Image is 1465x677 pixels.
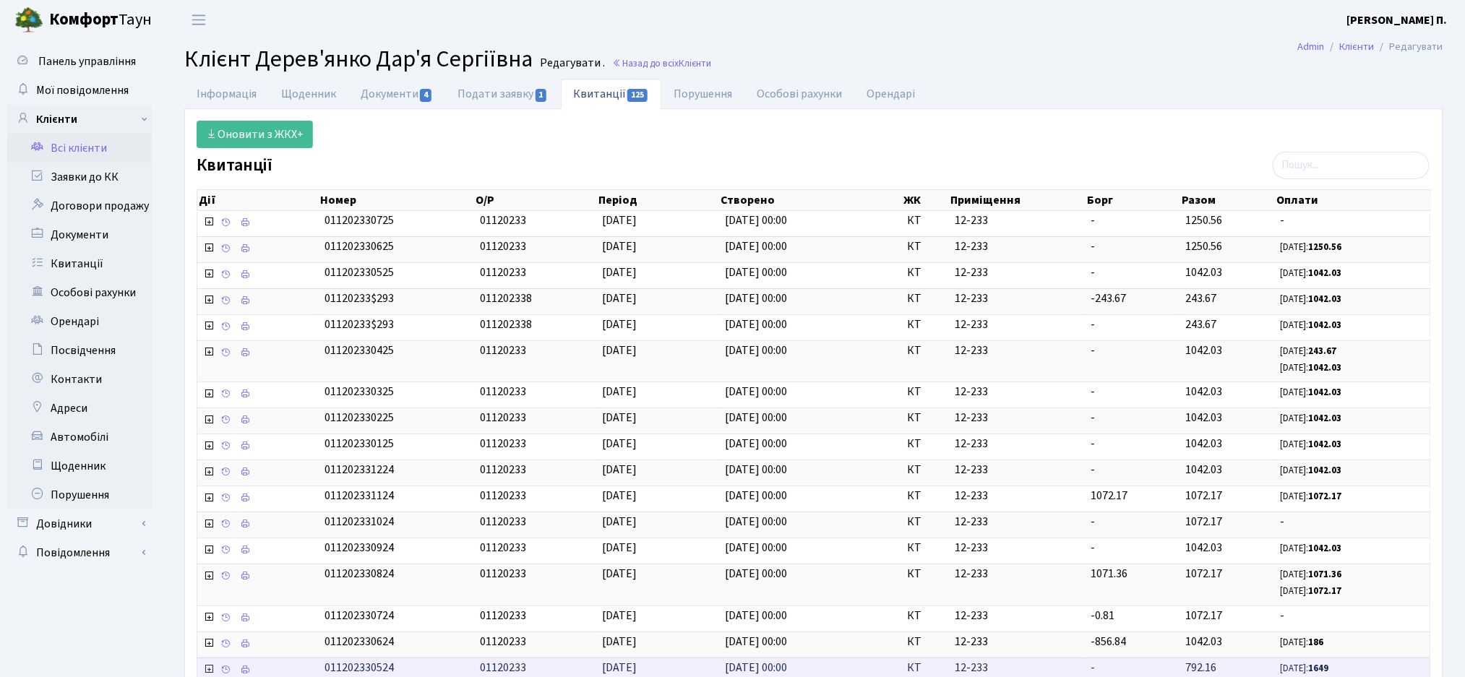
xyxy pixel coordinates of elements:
small: [DATE]: [1281,386,1342,399]
b: 1042.03 [1309,542,1342,555]
span: КТ [908,566,943,582]
b: 1042.03 [1309,361,1342,374]
span: 1071.36 [1091,566,1128,582]
span: 01120233 [480,540,526,556]
th: ЖК [902,190,950,210]
input: Пошук... [1273,152,1430,179]
span: - [1091,514,1096,530]
span: 1072.17 [1186,608,1223,624]
a: Особові рахунки [7,278,152,307]
span: 1042.03 [1186,264,1223,280]
small: [DATE]: [1281,464,1342,477]
span: 12-233 [955,238,1080,255]
span: - [1281,514,1425,530]
span: КТ [908,540,943,556]
span: 1042.03 [1186,436,1223,452]
span: [DATE] 00:00 [725,384,787,400]
th: О/Р [474,190,596,210]
span: [DATE] 00:00 [725,342,787,358]
a: Порушення [661,79,744,109]
b: 1250.56 [1309,241,1342,254]
b: 1649 [1309,662,1329,675]
span: 011202330824 [325,566,394,582]
span: [DATE] 00:00 [725,514,787,530]
span: 011202330524 [325,660,394,676]
span: [DATE] 00:00 [725,290,787,306]
span: [DATE] 00:00 [725,238,787,254]
span: [DATE] 00:00 [725,410,787,426]
span: - [1091,540,1096,556]
th: Приміщення [950,190,1086,210]
span: [DATE] [603,660,637,676]
b: [PERSON_NAME] П. [1347,12,1448,28]
span: КТ [908,342,943,359]
a: Документи [7,220,152,249]
a: Щоденник [7,452,152,480]
span: 12-233 [955,634,1080,650]
span: 011202330724 [325,608,394,624]
span: [DATE] [603,540,637,556]
th: Борг [1086,190,1180,210]
span: [DATE] [603,634,637,650]
span: 12-233 [955,290,1080,307]
button: Переключити навігацію [181,8,217,32]
span: -856.84 [1091,634,1127,650]
li: Редагувати [1375,39,1443,55]
span: КТ [908,462,943,478]
a: Повідомлення [7,538,152,567]
span: 12-233 [955,566,1080,582]
span: [DATE] [603,238,637,254]
small: [DATE]: [1281,293,1342,306]
span: [DATE] 00:00 [725,264,787,280]
span: [DATE] [603,264,637,280]
th: Дії [197,190,319,210]
span: 1 [536,89,547,102]
span: КТ [908,290,943,307]
b: 1042.03 [1309,412,1342,425]
span: Клієнт Дерев'янко Дар'я Сергіївна [184,43,533,76]
span: КТ [908,436,943,452]
span: [DATE] [603,462,637,478]
small: Редагувати . [537,56,605,70]
span: [DATE] [603,316,637,332]
span: 792.16 [1186,660,1217,676]
span: [DATE] [603,566,637,582]
span: 4 [420,89,431,102]
a: Клієнти [7,105,152,134]
span: 011202330525 [325,264,394,280]
nav: breadcrumb [1276,32,1465,62]
span: [DATE] 00:00 [725,634,787,650]
span: - [1091,384,1096,400]
th: Разом [1180,190,1275,210]
small: [DATE]: [1281,542,1342,555]
a: Контакти [7,365,152,394]
img: logo.png [14,6,43,35]
span: 1250.56 [1186,238,1223,254]
span: [DATE] [603,488,637,504]
b: 1042.03 [1309,319,1342,332]
span: 12-233 [955,264,1080,281]
span: [DATE] 00:00 [725,212,787,228]
th: Оплати [1275,190,1430,210]
a: Мої повідомлення [7,76,152,105]
span: 011202330425 [325,342,394,358]
span: [DATE] [603,290,637,306]
span: 12-233 [955,608,1080,624]
b: 243.67 [1309,345,1337,358]
b: 186 [1309,636,1324,649]
span: 011202330325 [325,384,394,400]
span: 12-233 [955,462,1080,478]
span: [DATE] 00:00 [725,462,787,478]
span: 1042.03 [1186,384,1223,400]
span: 1042.03 [1186,410,1223,426]
span: 12-233 [955,410,1080,426]
span: 12-233 [955,514,1080,530]
small: [DATE]: [1281,490,1342,503]
small: [DATE]: [1281,267,1342,280]
span: 243.67 [1186,316,1217,332]
label: Квитанції [197,155,272,176]
span: 01120233 [480,634,526,650]
span: 1250.56 [1186,212,1223,228]
span: Таун [49,8,152,33]
a: Договори продажу [7,191,152,220]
